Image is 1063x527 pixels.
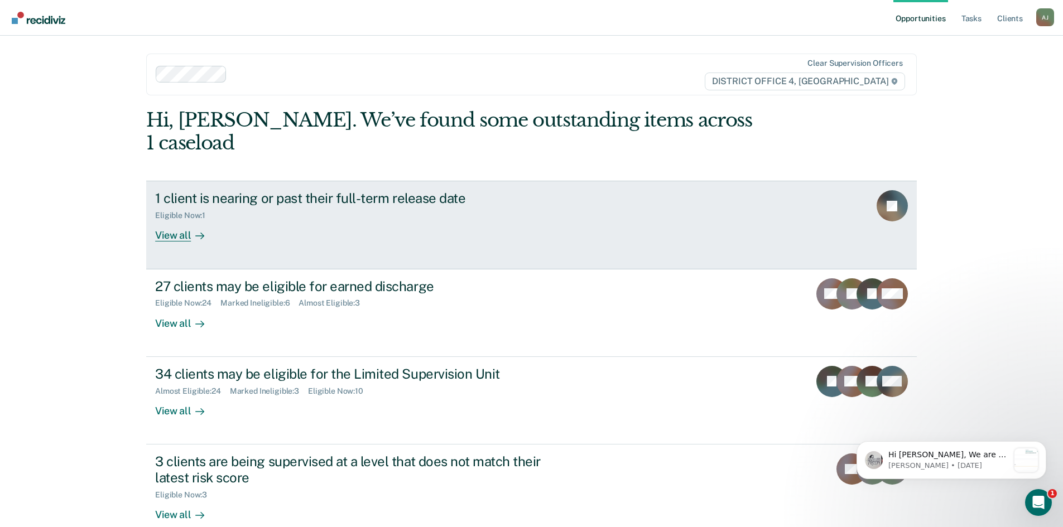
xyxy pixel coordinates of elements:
[230,386,308,396] div: Marked Ineligible : 3
[1036,8,1054,26] div: A J
[155,278,547,294] div: 27 clients may be eligible for earned discharge
[155,366,547,382] div: 34 clients may be eligible for the Limited Supervision Unit
[807,59,902,68] div: Clear supervision officers
[220,298,299,308] div: Marked Ineligible : 6
[840,419,1063,497] iframe: Intercom notifications message
[155,386,230,396] div: Almost Eligible : 24
[146,269,917,357] a: 27 clients may be eligible for earned dischargeEligible Now:24Marked Ineligible:6Almost Eligible:...
[155,490,216,500] div: Eligible Now : 3
[146,181,917,269] a: 1 client is nearing or past their full-term release dateEligible Now:1View all
[155,308,218,330] div: View all
[155,395,218,417] div: View all
[146,357,917,444] a: 34 clients may be eligible for the Limited Supervision UnitAlmost Eligible:24Marked Ineligible:3E...
[1036,8,1054,26] button: Profile dropdown button
[155,211,214,220] div: Eligible Now : 1
[146,109,763,154] div: Hi, [PERSON_NAME]. We’ve found some outstanding items across 1 caseload
[1048,489,1057,498] span: 1
[705,72,905,90] span: DISTRICT OFFICE 4, [GEOGRAPHIC_DATA]
[155,298,220,308] div: Eligible Now : 24
[155,190,547,206] div: 1 client is nearing or past their full-term release date
[1025,489,1052,516] iframe: Intercom live chat
[308,386,372,396] div: Eligible Now : 10
[12,12,65,24] img: Recidiviz
[155,220,218,242] div: View all
[155,453,547,486] div: 3 clients are being supervised at a level that does not match their latest risk score
[155,499,218,521] div: View all
[299,298,369,308] div: Almost Eligible : 3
